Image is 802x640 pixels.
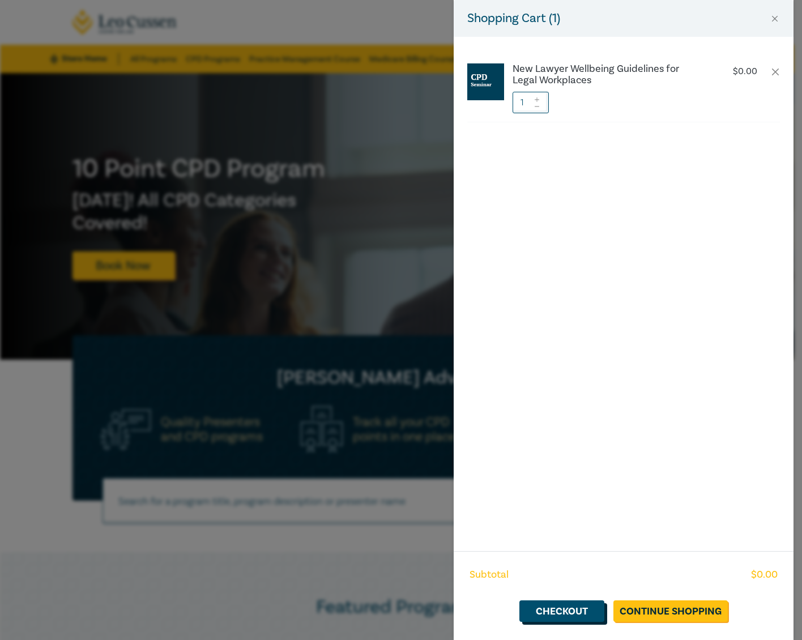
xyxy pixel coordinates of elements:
p: $ 0.00 [733,66,757,77]
a: Continue Shopping [613,600,728,622]
h5: Shopping Cart ( 1 ) [467,9,560,28]
span: Subtotal [470,568,509,582]
button: Close [770,14,780,24]
a: New Lawyer Wellbeing Guidelines for Legal Workplaces [513,63,701,86]
input: 1 [513,92,549,113]
span: $ 0.00 [751,568,778,582]
a: Checkout [519,600,604,622]
img: CPD%20Seminar.jpg [467,63,504,100]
